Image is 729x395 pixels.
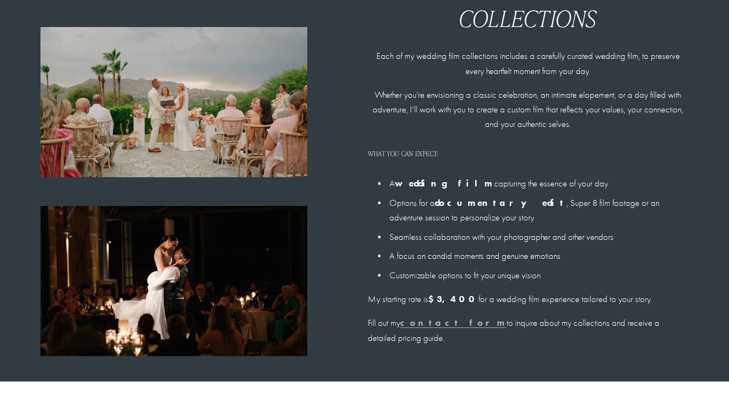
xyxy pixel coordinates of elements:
[389,268,688,283] p: Customizable options to fit your unique vision
[389,196,688,225] p: Options for a , Super 8 film footage or an adventure session to personalize your story
[368,49,688,78] p: Each of my wedding film collections includes a carefully curated wedding film, to preserve every ...
[389,230,688,244] p: Seamless collaboration with your photographer and other vendors
[400,318,507,328] a: contact form
[459,3,597,32] em: Collections
[389,176,688,191] p: A capturing the essence of your day
[435,197,566,208] strong: documentary edit
[389,249,688,263] p: A focus on candid moments and genuine emotions
[368,292,688,306] p: My starting rate is for a wedding film experience tailored to your story.
[395,178,494,189] strong: wedding film
[400,317,507,328] strong: contact form
[368,150,688,157] h4: What You Can Expect:
[428,293,478,304] strong: $3,400
[368,88,688,132] p: Whether you’re envisioning a classic celebration, an intimate elopement, or a day filled with adv...
[368,316,688,345] p: Fill out my to inquire about my collections and receive a detailed pricing guide.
